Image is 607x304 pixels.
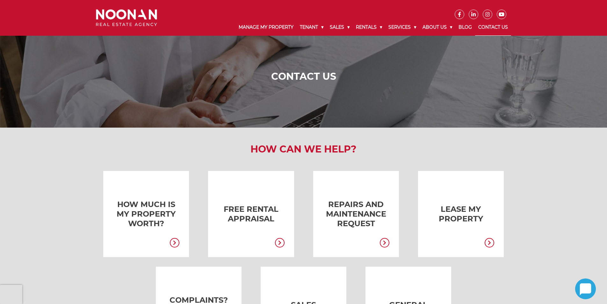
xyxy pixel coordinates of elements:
a: Tenant [297,19,327,35]
a: Blog [455,19,475,35]
a: Rentals [353,19,385,35]
a: Manage My Property [235,19,297,35]
a: Contact Us [475,19,511,36]
h2: How Can We Help? [91,144,516,155]
a: Services [385,19,419,35]
a: Sales [327,19,353,35]
img: Noonan Real Estate Agency [96,9,157,26]
h1: Contact Us [98,71,509,82]
a: About Us [419,19,455,35]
